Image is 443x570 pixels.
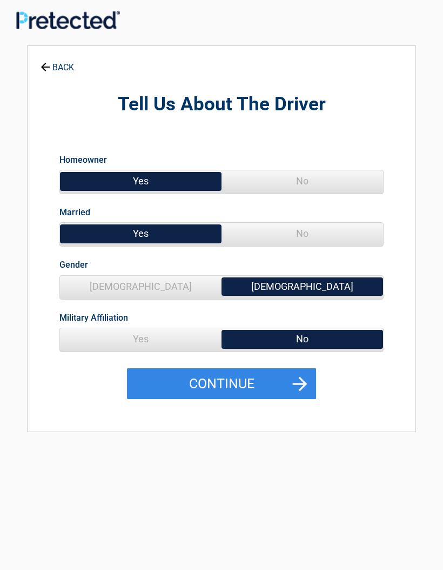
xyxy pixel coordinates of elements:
[60,328,222,350] span: Yes
[16,11,120,30] img: Main Logo
[59,310,128,325] label: Military Affiliation
[222,170,383,192] span: No
[60,170,222,192] span: Yes
[60,223,222,244] span: Yes
[222,328,383,350] span: No
[222,223,383,244] span: No
[60,276,222,297] span: [DEMOGRAPHIC_DATA]
[127,368,316,400] button: Continue
[33,92,410,117] h2: Tell Us About The Driver
[38,53,76,72] a: BACK
[59,257,88,272] label: Gender
[59,153,107,167] label: Homeowner
[222,276,383,297] span: [DEMOGRAPHIC_DATA]
[59,205,90,220] label: Married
